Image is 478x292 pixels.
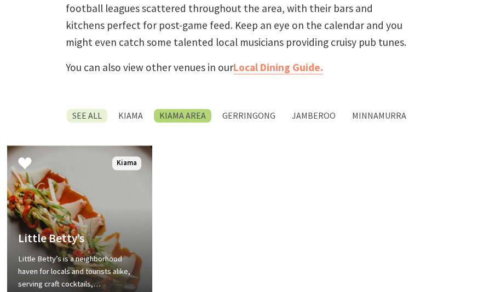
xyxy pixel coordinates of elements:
a: Local Dining Guide. [233,61,323,74]
p: You can also view other venues in our [66,59,412,76]
button: Click to Favourite Little Betty’s [7,145,43,183]
p: Little Betty’s is a neighborhood haven for locals and tourists alike, serving craft cocktails,… [18,253,141,291]
span: Kiama [112,156,141,170]
h4: Little Betty’s [18,231,141,245]
label: Kiama [113,109,148,122]
label: Kiama Area [154,109,211,122]
label: Jamberoo [286,109,341,122]
label: Minnamurra [347,109,412,122]
label: SEE All [67,109,107,122]
label: Gerringong [217,109,281,122]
